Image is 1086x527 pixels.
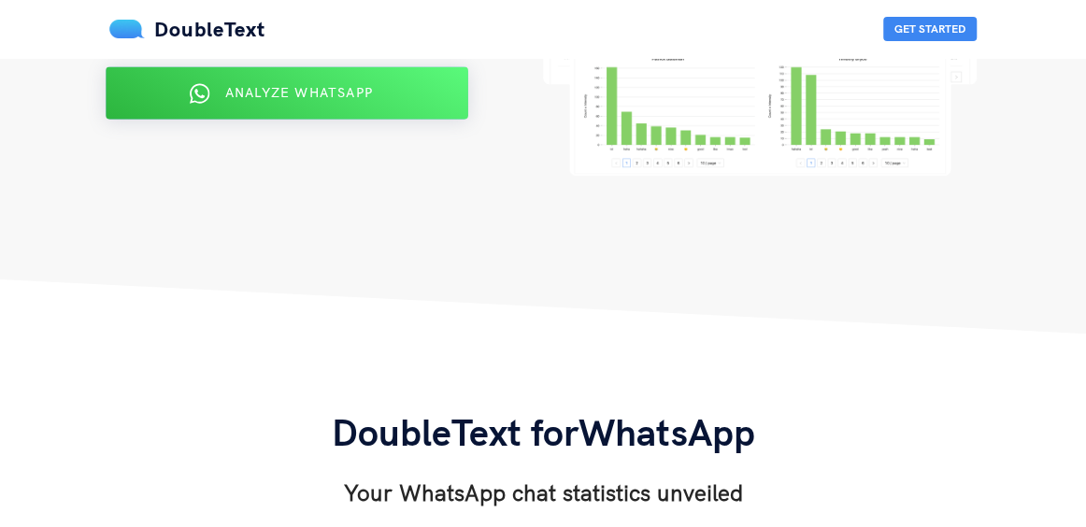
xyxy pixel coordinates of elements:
img: mS3x8y1f88AAAAABJRU5ErkJggg== [109,20,145,38]
h3: Your WhatsApp chat statistics unveiled [332,477,755,507]
button: Analyze WhatsApp [106,67,468,120]
a: Analyze WhatsApp [109,92,464,108]
button: Get Started [883,17,977,41]
span: Analyze WhatsApp [225,84,373,101]
span: DoubleText for WhatsApp [332,408,755,455]
span: DoubleText [154,16,265,42]
a: DoubleText [109,16,265,42]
